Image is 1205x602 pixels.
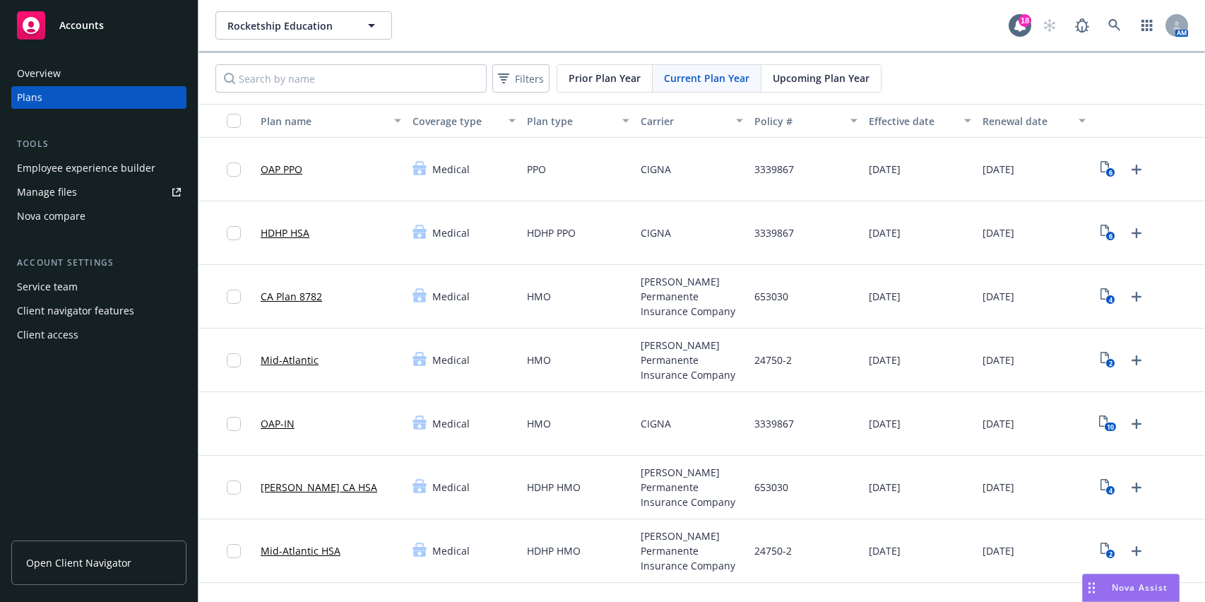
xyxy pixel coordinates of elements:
button: Coverage type [407,104,521,138]
a: View Plan Documents [1097,285,1120,308]
span: HDHP HMO [527,480,581,495]
div: Plan type [527,114,614,129]
span: 653030 [754,289,788,304]
a: Manage files [11,181,186,203]
span: 24750-2 [754,353,792,367]
a: Upload Plan Documents [1125,540,1148,562]
a: Client access [11,324,186,346]
span: 24750-2 [754,543,792,558]
span: [DATE] [869,480,901,495]
span: Medical [432,480,470,495]
a: Overview [11,62,186,85]
span: Filters [515,71,544,86]
span: 3339867 [754,162,794,177]
text: 2 [1109,550,1112,559]
text: 4 [1109,486,1112,495]
a: Report a Bug [1068,11,1096,40]
span: [DATE] [983,480,1014,495]
span: [PERSON_NAME] Permanente Insurance Company [641,274,743,319]
button: Rocketship Education [215,11,392,40]
button: Plan type [521,104,635,138]
div: Tools [11,137,186,151]
span: [DATE] [869,543,901,558]
span: PPO [527,162,546,177]
span: CIGNA [641,225,671,240]
a: OAP-IN [261,416,295,431]
div: Client access [17,324,78,346]
a: Client navigator features [11,300,186,322]
span: Upcoming Plan Year [773,71,869,85]
button: Nova Assist [1082,574,1180,602]
div: Drag to move [1083,574,1100,601]
text: 4 [1109,295,1112,305]
div: Service team [17,276,78,298]
div: Manage files [17,181,77,203]
div: Plan name [261,114,386,129]
a: Start snowing [1035,11,1064,40]
button: Filters [492,64,550,93]
span: HDHP PPO [527,225,576,240]
a: Service team [11,276,186,298]
a: CA Plan 8782 [261,289,322,304]
a: Switch app [1133,11,1161,40]
span: 3339867 [754,225,794,240]
span: [DATE] [869,162,901,177]
a: View Plan Documents [1097,540,1120,562]
a: Employee experience builder [11,157,186,179]
span: [DATE] [869,416,901,431]
span: [DATE] [983,289,1014,304]
input: Toggle Row Selected [227,544,241,558]
div: Overview [17,62,61,85]
span: Current Plan Year [664,71,749,85]
span: [PERSON_NAME] Permanente Insurance Company [641,529,743,573]
text: 2 [1109,359,1112,368]
input: Select all [227,114,241,128]
span: [DATE] [983,225,1014,240]
span: [DATE] [983,543,1014,558]
input: Toggle Row Selected [227,480,241,495]
button: Plan name [255,104,407,138]
span: Filters [495,69,547,89]
input: Toggle Row Selected [227,226,241,240]
span: CIGNA [641,162,671,177]
span: Medical [432,353,470,367]
span: 653030 [754,480,788,495]
a: Upload Plan Documents [1125,476,1148,499]
input: Toggle Row Selected [227,353,241,367]
span: [DATE] [983,162,1014,177]
span: Medical [432,289,470,304]
button: Carrier [635,104,749,138]
span: Prior Plan Year [569,71,641,85]
div: Effective date [869,114,956,129]
span: Medical [432,416,470,431]
a: Upload Plan Documents [1125,285,1148,308]
a: Upload Plan Documents [1125,349,1148,372]
div: Employee experience builder [17,157,155,179]
input: Toggle Row Selected [227,163,241,177]
text: 6 [1109,168,1112,177]
a: View Plan Documents [1097,413,1120,435]
a: Search [1100,11,1129,40]
div: 18 [1019,14,1031,27]
a: Plans [11,86,186,109]
span: Open Client Navigator [26,555,131,570]
span: Nova Assist [1112,582,1168,594]
span: Medical [432,162,470,177]
a: [PERSON_NAME] CA HSA [261,480,377,495]
span: Medical [432,543,470,558]
span: CIGNA [641,416,671,431]
button: Effective date [863,104,977,138]
text: 6 [1109,232,1112,241]
a: View Plan Documents [1097,476,1120,499]
span: [DATE] [869,225,901,240]
span: 3339867 [754,416,794,431]
a: HDHP HSA [261,225,309,240]
div: Renewal date [983,114,1069,129]
div: Carrier [641,114,728,129]
a: Nova compare [11,205,186,228]
span: HMO [527,289,551,304]
a: Upload Plan Documents [1125,413,1148,435]
a: View Plan Documents [1097,349,1120,372]
input: Toggle Row Selected [227,417,241,431]
a: View Plan Documents [1097,222,1120,244]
